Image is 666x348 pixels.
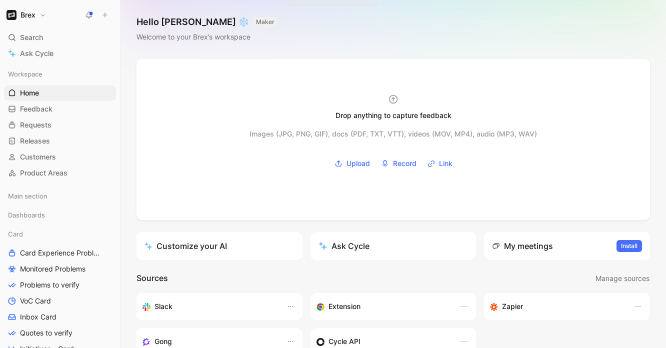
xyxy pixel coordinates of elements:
[136,272,168,285] h2: Sources
[136,31,277,43] div: Welcome to your Brex’s workspace
[595,272,650,285] button: Manage sources
[492,240,553,252] div: My meetings
[20,31,43,43] span: Search
[4,293,116,308] a: VoC Card
[20,296,51,306] span: VoC Card
[310,232,476,260] button: Ask Cycle
[4,30,116,45] div: Search
[346,157,370,169] span: Upload
[4,226,116,241] div: Card
[20,312,56,322] span: Inbox Card
[316,335,450,347] div: Sync customers & send feedback from custom sources. Get inspired by our favorite use case
[20,10,35,19] h1: Brex
[20,280,79,290] span: Problems to verify
[8,191,47,201] span: Main section
[8,210,45,220] span: Dashboards
[4,188,116,206] div: Main section
[20,264,85,274] span: Monitored Problems
[4,261,116,276] a: Monitored Problems
[4,188,116,203] div: Main section
[393,157,416,169] span: Record
[331,156,373,171] button: Upload
[20,120,51,130] span: Requests
[8,69,42,79] span: Workspace
[328,300,360,312] h3: Extension
[4,325,116,340] a: Quotes to verify
[4,207,116,222] div: Dashboards
[142,300,276,312] div: Sync your customers, send feedback and get updates in Slack
[424,156,456,171] button: Link
[4,165,116,180] a: Product Areas
[4,207,116,225] div: Dashboards
[4,117,116,132] a: Requests
[595,272,649,284] span: Manage sources
[253,17,277,27] button: MAKER
[8,229,23,239] span: Card
[142,335,276,347] div: Capture feedback from your incoming calls
[328,335,360,347] h3: Cycle API
[136,232,302,260] a: Customize your AI
[4,8,48,22] button: BrexBrex
[136,16,277,28] h1: Hello [PERSON_NAME] ❄️
[4,133,116,148] a: Releases
[316,300,450,312] div: Capture feedback from anywhere on the web
[4,149,116,164] a: Customers
[318,240,369,252] div: Ask Cycle
[144,240,227,252] div: Customize your AI
[502,300,523,312] h3: Zapier
[4,277,116,292] a: Problems to verify
[335,109,451,121] div: Drop anything to capture feedback
[20,152,56,162] span: Customers
[4,66,116,81] div: Workspace
[154,300,172,312] h3: Slack
[621,241,637,251] span: Install
[616,240,642,252] button: Install
[4,85,116,100] a: Home
[249,128,537,140] div: Images (JPG, PNG, GIF), docs (PDF, TXT, VTT), videos (MOV, MP4), audio (MP3, WAV)
[4,46,116,61] a: Ask Cycle
[4,245,116,260] a: Card Experience Problems
[20,47,53,59] span: Ask Cycle
[20,248,102,258] span: Card Experience Problems
[154,335,172,347] h3: Gong
[20,168,67,178] span: Product Areas
[490,300,624,312] div: Capture feedback from thousands of sources with Zapier (survey results, recordings, sheets, etc).
[377,156,420,171] button: Record
[4,309,116,324] a: Inbox Card
[4,101,116,116] a: Feedback
[20,88,39,98] span: Home
[20,104,52,114] span: Feedback
[20,136,50,146] span: Releases
[20,328,72,338] span: Quotes to verify
[439,157,452,169] span: Link
[6,10,16,20] img: Brex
